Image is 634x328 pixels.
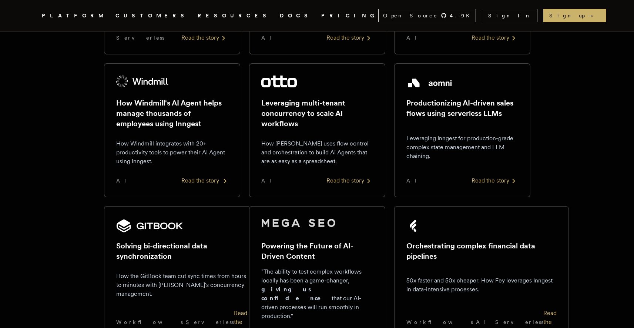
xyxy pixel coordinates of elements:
[116,98,228,129] h2: How Windmill's AI Agent helps manage thousands of employees using Inngest
[42,11,107,20] button: PLATFORM
[406,318,473,326] span: Workflows
[383,12,438,19] span: Open Source
[186,318,234,326] span: Serverless
[115,11,189,20] a: CUSTOMERS
[181,33,228,42] div: Read the story
[198,11,271,20] button: RESOURCES
[261,76,297,87] img: Otto
[406,276,557,294] p: 50x faster and 50x cheaper. How Fey leverages Inngest in data-intensive processes.
[495,318,543,326] span: Serverless
[249,63,385,197] a: Otto logoLeveraging multi-tenant concurrency to scale AI workflowsHow [PERSON_NAME] uses flow con...
[482,9,537,22] a: Sign In
[406,34,423,41] span: AI
[104,63,240,197] a: Windmill logoHow Windmill's AI Agent helps manage thousands of employees using InngestHow Windmil...
[116,34,164,41] span: Serverless
[450,12,474,19] span: 4.9 K
[261,177,278,184] span: AI
[116,218,184,233] img: GitBook
[394,63,530,197] a: Aomni logoProductionizing AI-driven sales flows using serverless LLMsLeveraging Inngest for produ...
[116,318,183,326] span: Workflows
[406,241,557,261] h2: Orchestrating complex financial data pipelines
[261,34,278,41] span: AI
[406,177,423,184] span: AI
[261,241,373,261] h2: Powering the Future of AI-Driven Content
[261,139,373,166] p: How [PERSON_NAME] uses flow control and orchestration to build AI Agents that are as easy as a sp...
[472,176,518,185] div: Read the story
[476,318,492,326] span: AI
[116,241,247,261] h2: Solving bi-directional data synchronization
[116,76,169,87] img: Windmill
[280,11,312,20] a: DOCS
[116,272,247,298] p: How the GitBook team cut sync times from hours to minutes with [PERSON_NAME]'s concurrency manage...
[261,98,373,129] h2: Leveraging multi-tenant concurrency to scale AI workflows
[116,139,228,166] p: How Windmill integrates with 20+ productivity tools to power their AI Agent using Inngest.
[261,286,332,302] strong: giving us confidence
[116,177,132,184] span: AI
[261,267,373,321] p: "The ability to test complex workflows locally has been a game-changer, that our AI-driven proces...
[543,9,606,22] a: Sign up
[472,33,518,42] div: Read the story
[588,12,600,19] span: →
[406,98,518,118] h2: Productionizing AI-driven sales flows using serverless LLMs
[406,218,421,233] img: Fey
[326,33,373,42] div: Read the story
[326,176,373,185] div: Read the story
[406,134,518,161] p: Leveraging Inngest for production-grade complex state management and LLM chaining.
[321,11,378,20] a: PRICING
[406,76,453,90] img: Aomni
[181,176,228,185] div: Read the story
[261,218,335,227] img: Mega SEO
